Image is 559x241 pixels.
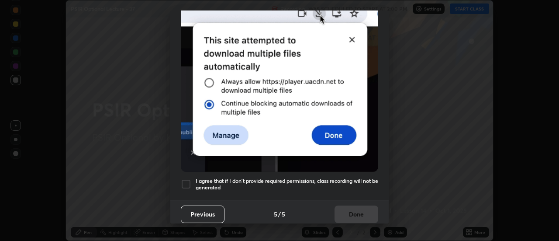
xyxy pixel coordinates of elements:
[196,178,378,191] h5: I agree that if I don't provide required permissions, class recording will not be generated
[181,206,224,223] button: Previous
[282,210,285,219] h4: 5
[274,210,277,219] h4: 5
[278,210,281,219] h4: /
